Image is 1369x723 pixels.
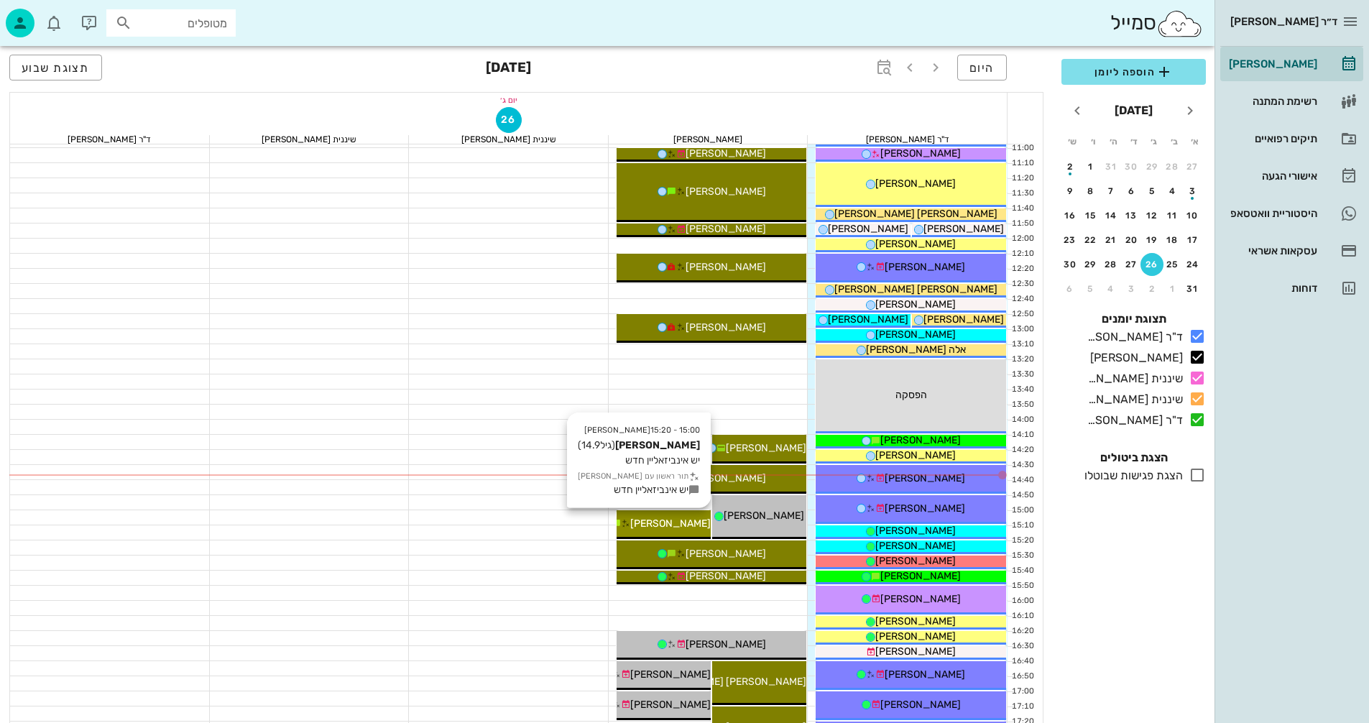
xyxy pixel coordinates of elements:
[875,615,956,627] span: [PERSON_NAME]
[409,135,608,144] div: שיננית [PERSON_NAME]
[1008,354,1037,366] div: 13:20
[1059,162,1082,172] div: 2
[10,93,1007,107] div: יום ג׳
[1226,96,1317,107] div: רשימת המתנה
[1140,180,1163,203] button: 5
[496,107,522,133] button: 26
[1008,610,1037,622] div: 16:10
[1079,284,1102,294] div: 5
[1226,282,1317,294] div: דוחות
[1226,170,1317,182] div: אישורי הגעה
[885,502,965,515] span: [PERSON_NAME]
[686,185,766,198] span: [PERSON_NAME]
[1120,284,1143,294] div: 3
[1008,444,1037,456] div: 14:20
[1079,155,1102,178] button: 1
[1124,129,1143,154] th: ד׳
[1083,129,1102,154] th: ו׳
[1120,229,1143,252] button: 20
[923,223,1004,235] span: [PERSON_NAME]
[686,638,766,650] span: [PERSON_NAME]
[1161,155,1184,178] button: 28
[875,238,956,250] span: [PERSON_NAME]
[1059,180,1082,203] button: 9
[1226,208,1317,219] div: היסטוריית וואטסאפ
[1008,172,1037,185] div: 11:20
[1008,489,1037,502] div: 14:50
[1100,211,1123,221] div: 14
[686,472,766,484] span: [PERSON_NAME]
[1079,162,1102,172] div: 1
[210,135,409,144] div: שיננית [PERSON_NAME]
[1008,339,1037,351] div: 13:10
[866,344,966,356] span: אלה [PERSON_NAME]
[1140,204,1163,227] button: 12
[1109,96,1158,125] button: [DATE]
[1140,162,1163,172] div: 29
[1100,259,1123,270] div: 28
[726,442,806,454] span: [PERSON_NAME]
[875,298,956,310] span: [PERSON_NAME]
[1220,84,1363,119] a: רשימת המתנה
[1100,277,1123,300] button: 4
[828,313,908,326] span: [PERSON_NAME]
[1008,640,1037,653] div: 16:30
[1059,277,1082,300] button: 6
[1079,186,1102,196] div: 8
[1008,429,1037,441] div: 14:10
[1008,474,1037,487] div: 14:40
[875,555,956,567] span: [PERSON_NAME]
[686,321,766,333] span: [PERSON_NAME]
[1008,188,1037,200] div: 11:30
[686,548,766,560] span: [PERSON_NAME]
[923,313,1004,326] span: [PERSON_NAME]
[1120,162,1143,172] div: 30
[880,593,961,605] span: [PERSON_NAME]
[1073,63,1194,80] span: הוספה ליומן
[885,472,965,484] span: [PERSON_NAME]
[880,434,961,446] span: [PERSON_NAME]
[1220,196,1363,231] a: היסטוריית וואטסאפ
[875,630,956,643] span: [PERSON_NAME]
[1008,625,1037,637] div: 16:20
[1082,412,1183,429] div: ד"ר [PERSON_NAME]
[22,61,90,75] span: תצוגת שבוע
[1063,129,1082,154] th: ש׳
[1161,186,1184,196] div: 4
[1061,59,1206,85] button: הוספה ליומן
[1100,204,1123,227] button: 14
[1008,520,1037,532] div: 15:10
[1140,155,1163,178] button: 29
[1140,186,1163,196] div: 5
[880,570,961,582] span: [PERSON_NAME]
[1059,259,1082,270] div: 30
[1165,129,1184,154] th: ב׳
[1100,155,1123,178] button: 31
[875,525,956,537] span: [PERSON_NAME]
[643,676,806,688] span: [PERSON_NAME] [PERSON_NAME]
[1059,229,1082,252] button: 23
[1120,186,1143,196] div: 6
[1161,253,1184,276] button: 25
[1082,328,1183,346] div: ד"ר [PERSON_NAME]
[1008,550,1037,562] div: 15:30
[834,283,997,295] span: [PERSON_NAME] [PERSON_NAME]
[1140,229,1163,252] button: 19
[1181,284,1204,294] div: 31
[686,223,766,235] span: [PERSON_NAME]
[1008,142,1037,155] div: 11:00
[1079,180,1102,203] button: 8
[1220,159,1363,193] a: אישורי הגעה
[1008,580,1037,592] div: 15:50
[1104,129,1123,154] th: ה׳
[969,61,995,75] span: היום
[1226,58,1317,70] div: [PERSON_NAME]
[1008,248,1037,260] div: 12:10
[1008,203,1037,215] div: 11:40
[1008,218,1037,230] div: 11:50
[957,55,1007,80] button: היום
[1008,671,1037,683] div: 16:50
[1059,186,1082,196] div: 9
[1008,157,1037,170] div: 11:10
[1120,277,1143,300] button: 3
